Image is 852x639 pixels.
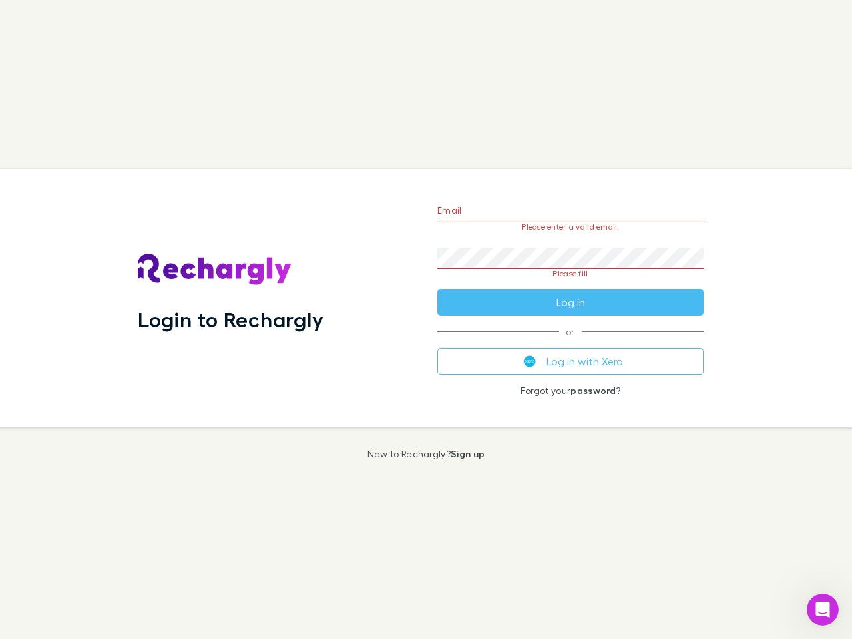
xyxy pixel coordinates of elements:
[437,385,704,396] p: Forgot your ?
[367,449,485,459] p: New to Rechargly?
[570,385,616,396] a: password
[524,355,536,367] img: Xero's logo
[451,448,485,459] a: Sign up
[437,222,704,232] p: Please enter a valid email.
[138,254,292,286] img: Rechargly's Logo
[437,289,704,316] button: Log in
[437,348,704,375] button: Log in with Xero
[437,269,704,278] p: Please fill
[138,307,323,332] h1: Login to Rechargly
[807,594,839,626] iframe: Intercom live chat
